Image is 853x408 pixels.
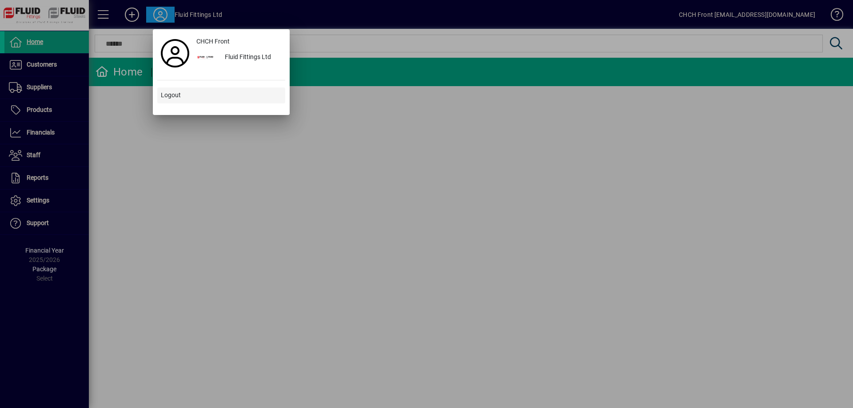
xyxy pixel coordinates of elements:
[161,91,181,100] span: Logout
[196,37,230,46] span: CHCH Front
[157,87,285,103] button: Logout
[218,50,285,66] div: Fluid Fittings Ltd
[193,34,285,50] a: CHCH Front
[193,50,285,66] button: Fluid Fittings Ltd
[157,45,193,61] a: Profile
